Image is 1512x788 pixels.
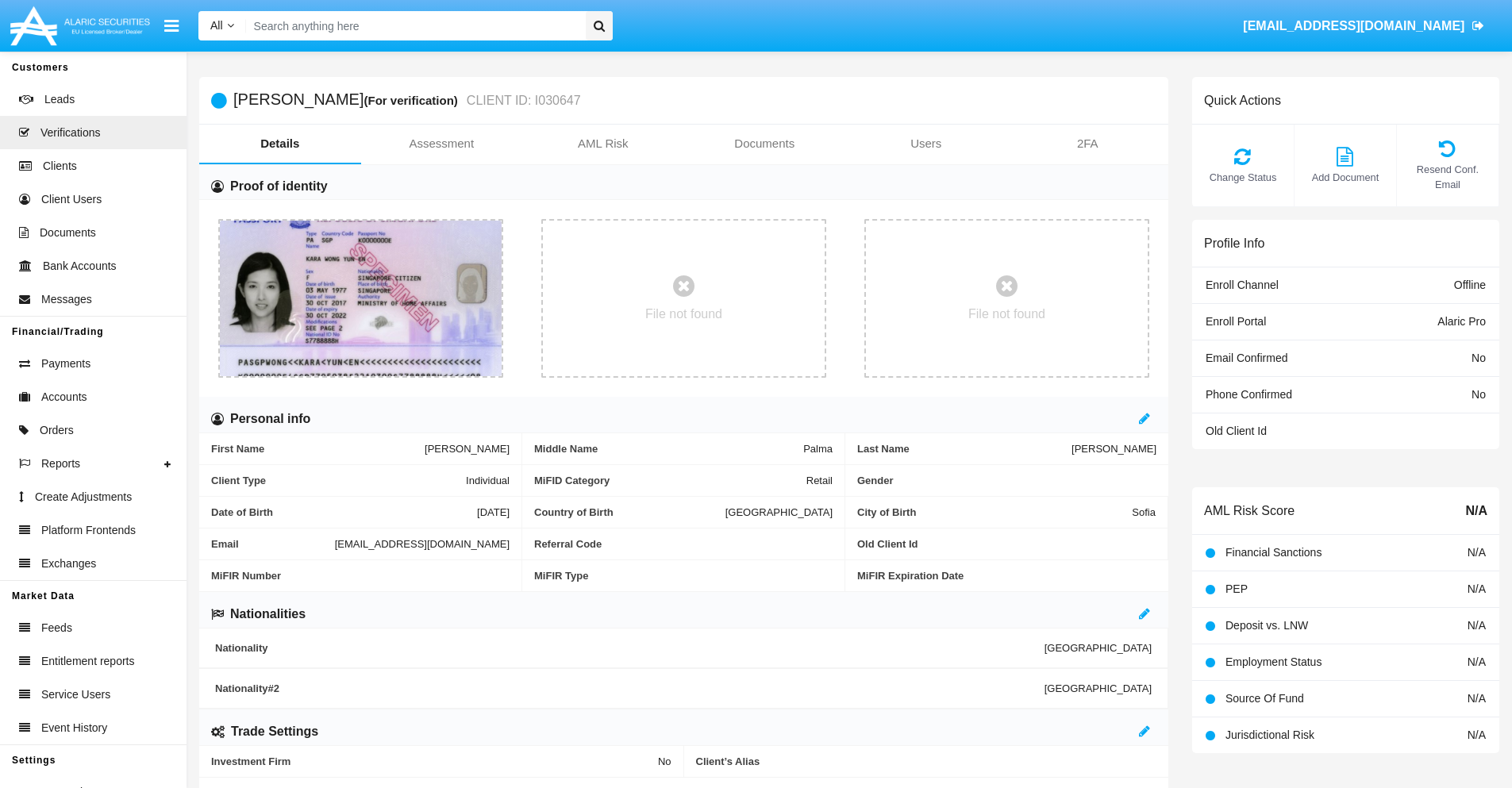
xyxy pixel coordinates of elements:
span: City of Birth [857,506,1132,518]
span: Messages [41,291,92,308]
span: Verifications [40,125,100,141]
h6: Profile Info [1204,236,1264,251]
span: Source Of Fund [1225,692,1304,705]
span: Client Users [41,191,102,208]
span: Jurisdictional Risk [1225,728,1314,741]
span: [EMAIL_ADDRESS][DOMAIN_NAME] [1243,19,1464,33]
span: N/A [1468,728,1486,741]
span: Entitlement reports [41,653,135,670]
span: Platform Frontends [41,522,136,539]
span: Accounts [41,389,87,406]
span: Employment Status [1225,655,1322,668]
span: Sofia [1132,506,1156,518]
span: Old Client Id [857,538,1156,550]
span: Financial Sanctions [1225,546,1322,559]
span: Retail [806,475,833,486]
span: [GEOGRAPHIC_DATA] [1045,682,1152,694]
span: No [1472,388,1486,401]
span: Phone Confirmed [1206,388,1292,401]
h6: Quick Actions [1204,93,1281,108]
span: Exchanges [41,555,96,572]
span: [EMAIL_ADDRESS][DOMAIN_NAME] [335,538,510,550]
a: Users [845,125,1007,163]
small: CLIENT ID: I030647 [463,94,581,107]
span: [GEOGRAPHIC_DATA] [725,506,833,518]
span: Country of Birth [534,506,725,518]
span: Create Adjustments [35,489,132,505]
span: N/A [1465,502,1487,521]
span: Service Users [41,686,110,703]
span: Deposit vs. LNW [1225,619,1308,632]
span: [DATE] [477,506,510,518]
span: All [210,19,223,32]
span: Referral Code [534,538,833,550]
span: Investment Firm [211,755,658,767]
span: Enroll Channel [1206,279,1279,291]
span: Payments [41,356,90,372]
span: N/A [1468,655,1486,668]
span: Feeds [41,620,72,636]
span: Resend Conf. Email [1405,162,1491,192]
span: [PERSON_NAME] [1071,443,1156,455]
span: First Name [211,443,425,455]
span: Palma [803,443,833,455]
span: [GEOGRAPHIC_DATA] [1045,642,1152,654]
a: Details [199,125,361,163]
span: Client Type [211,475,466,486]
span: No [658,755,671,767]
div: (For verification) [364,91,462,110]
span: Enroll Portal [1206,315,1266,328]
span: MiFIR Number [211,570,510,582]
h5: [PERSON_NAME] [233,91,581,110]
h6: AML Risk Score [1204,503,1295,518]
span: Add Document [1302,170,1388,185]
a: [EMAIL_ADDRESS][DOMAIN_NAME] [1236,4,1492,48]
span: Email Confirmed [1206,352,1287,364]
span: Nationality [215,642,1045,654]
span: Offline [1454,279,1486,291]
span: No [1472,352,1486,364]
span: Last Name [857,443,1071,455]
a: Assessment [361,125,523,163]
span: Client’s Alias [696,755,1157,767]
span: Nationality #2 [215,682,1045,694]
span: Orders [40,422,74,439]
span: Reports [41,456,80,472]
span: MiFIR Expiration Date [857,570,1156,582]
span: Date of Birth [211,506,477,518]
span: Old Client Id [1206,425,1267,437]
span: Leads [44,91,75,108]
a: 2FA [1007,125,1169,163]
h6: Trade Settings [231,723,318,740]
span: N/A [1468,546,1486,559]
span: Gender [857,475,1156,486]
span: MiFIR Type [534,570,833,582]
span: Event History [41,720,107,736]
span: Clients [43,158,77,175]
a: Documents [684,125,846,163]
span: N/A [1468,619,1486,632]
span: Documents [40,225,96,241]
span: MiFID Category [534,475,806,486]
img: Logo image [8,2,152,49]
input: Search [246,11,580,40]
span: PEP [1225,582,1248,595]
h6: Personal info [230,410,310,428]
a: AML Risk [522,125,684,163]
span: N/A [1468,692,1486,705]
a: All [198,17,246,34]
h6: Nationalities [230,605,306,623]
span: Bank Accounts [43,258,117,275]
span: Middle Name [534,443,803,455]
span: Alaric Pro [1437,315,1486,328]
span: N/A [1468,582,1486,595]
span: Email [211,538,335,550]
h6: Proof of identity [230,178,328,195]
span: [PERSON_NAME] [425,443,510,455]
span: Individual [466,475,510,486]
span: Change Status [1200,170,1286,185]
